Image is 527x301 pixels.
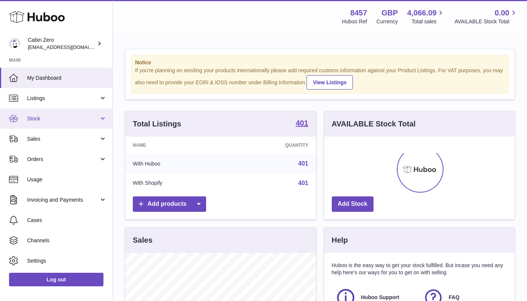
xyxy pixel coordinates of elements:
a: Log out [9,273,103,286]
strong: GBP [381,8,398,18]
a: Add products [133,196,206,212]
div: Huboo Ref [342,18,367,25]
span: Settings [27,257,107,265]
h3: Sales [133,235,152,245]
h3: AVAILABLE Stock Total [332,119,416,129]
a: 401 [298,160,308,167]
span: Huboo Support [361,294,399,301]
span: Total sales [412,18,445,25]
h3: Total Listings [133,119,181,129]
td: With Huboo [125,154,228,173]
span: 4,066.09 [407,8,437,18]
img: debbychu@cabinzero.com [9,38,20,49]
span: Cases [27,217,107,224]
h3: Help [332,235,348,245]
span: Channels [27,237,107,244]
a: Add Stock [332,196,374,212]
strong: 8457 [350,8,367,18]
td: With Shopify [125,173,228,193]
a: 401 [298,180,308,186]
th: Quantity [228,137,316,154]
span: Invoicing and Payments [27,196,99,204]
a: View Listings [307,75,353,90]
span: Stock [27,115,99,122]
span: FAQ [449,294,460,301]
span: AVAILABLE Stock Total [454,18,518,25]
span: Usage [27,176,107,183]
a: 0.00 AVAILABLE Stock Total [454,8,518,25]
p: Huboo is the easy way to get your stock fulfilled. But incase you need any help here's our ways f... [332,262,507,276]
span: Sales [27,135,99,143]
strong: Notice [135,59,505,66]
span: [EMAIL_ADDRESS][DOMAIN_NAME] [28,44,111,50]
a: 401 [296,119,308,128]
strong: 401 [296,119,308,127]
span: My Dashboard [27,74,107,82]
span: Orders [27,156,99,163]
div: Cabin Zero [28,36,96,51]
th: Name [125,137,228,154]
a: 4,066.09 Total sales [407,8,445,25]
div: If you're planning on sending your products internationally please add required customs informati... [135,67,505,90]
span: Listings [27,95,99,102]
div: Currency [377,18,398,25]
span: 0.00 [495,8,509,18]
